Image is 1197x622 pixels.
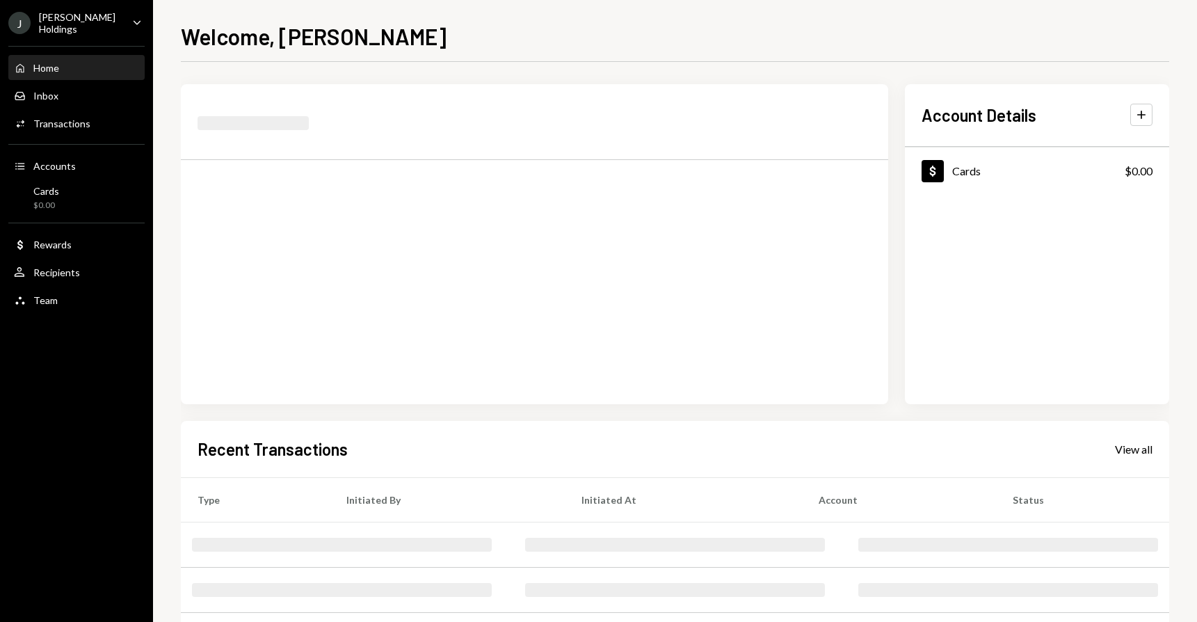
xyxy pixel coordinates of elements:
[8,181,145,214] a: Cards$0.00
[33,118,90,129] div: Transactions
[33,294,58,306] div: Team
[181,22,447,50] h1: Welcome, [PERSON_NAME]
[33,90,58,102] div: Inbox
[1115,441,1152,456] a: View all
[181,477,330,522] th: Type
[33,185,59,197] div: Cards
[33,62,59,74] div: Home
[1125,163,1152,180] div: $0.00
[198,438,348,461] h2: Recent Transactions
[8,287,145,312] a: Team
[33,266,80,278] div: Recipients
[905,147,1169,194] a: Cards$0.00
[8,153,145,178] a: Accounts
[33,160,76,172] div: Accounts
[330,477,565,522] th: Initiated By
[802,477,996,522] th: Account
[922,104,1036,127] h2: Account Details
[8,232,145,257] a: Rewards
[39,11,121,35] div: [PERSON_NAME] Holdings
[8,111,145,136] a: Transactions
[565,477,802,522] th: Initiated At
[8,260,145,285] a: Recipients
[1115,442,1152,456] div: View all
[8,12,31,34] div: J
[33,200,59,212] div: $0.00
[8,83,145,108] a: Inbox
[8,55,145,80] a: Home
[33,239,72,250] div: Rewards
[996,477,1169,522] th: Status
[952,164,981,177] div: Cards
